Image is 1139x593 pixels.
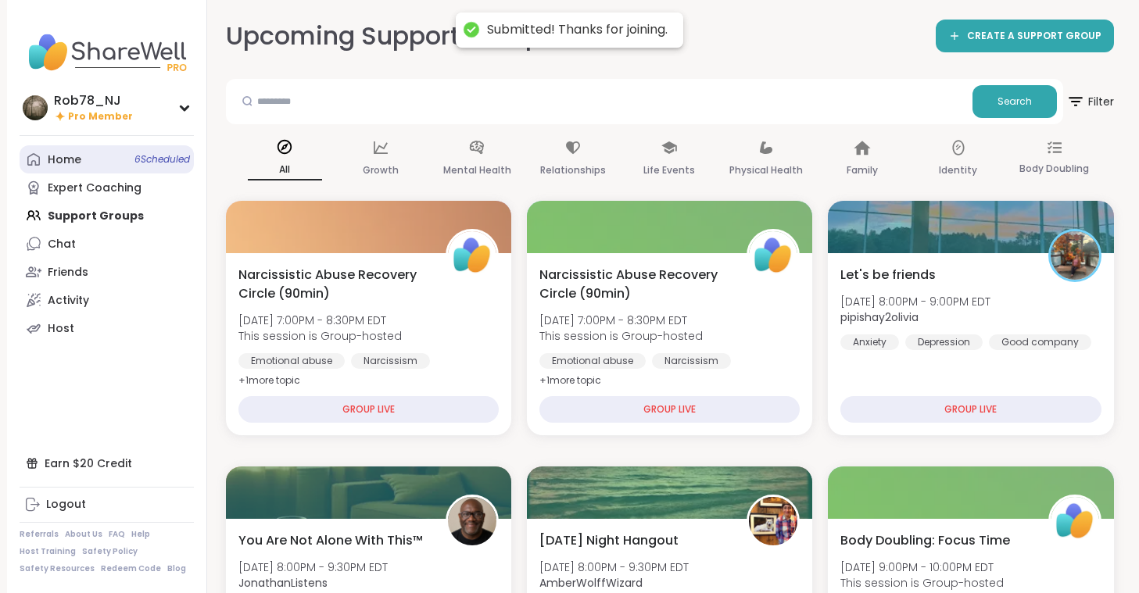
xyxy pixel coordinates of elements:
a: Activity [20,286,194,314]
div: Earn $20 Credit [20,449,194,477]
div: Chat [48,237,76,252]
div: GROUP LIVE [840,396,1101,423]
img: pipishay2olivia [1051,231,1099,280]
b: pipishay2olivia [840,309,919,325]
div: GROUP LIVE [238,396,499,423]
div: Depression [905,334,983,350]
div: Host [48,321,74,337]
b: AmberWolffWizard [539,575,643,591]
p: Physical Health [729,161,803,180]
span: [DATE] 7:00PM - 8:30PM EDT [238,313,402,328]
div: Narcissism [652,353,731,369]
div: Logout [46,497,86,513]
div: Narcissism [351,353,430,369]
a: Redeem Code [101,563,161,574]
a: Host Training [20,546,76,557]
a: Help [131,529,150,540]
div: Emotional abuse [539,353,646,369]
div: Anxiety [840,334,899,350]
span: [DATE] 7:00PM - 8:30PM EDT [539,313,703,328]
p: Relationships [540,161,606,180]
span: Filter [1066,83,1114,120]
img: ShareWell [448,231,496,280]
span: This session is Group-hosted [238,328,402,344]
p: Family [847,161,878,180]
a: Friends [20,258,194,286]
a: Home6Scheduled [20,145,194,173]
div: Activity [48,293,89,309]
span: This session is Group-hosted [840,575,1004,591]
span: Narcissistic Abuse Recovery Circle (90min) [238,266,428,303]
div: Submitted! Thanks for joining. [487,22,668,38]
p: Life Events [643,161,695,180]
a: Logout [20,491,194,519]
a: About Us [65,529,102,540]
span: [DATE] 8:00PM - 9:30PM EDT [539,559,689,575]
a: Host [20,314,194,342]
button: Search [972,85,1057,118]
span: Pro Member [68,110,133,123]
h2: Upcoming Support Groups [226,19,556,54]
span: Narcissistic Abuse Recovery Circle (90min) [539,266,729,303]
span: [DATE] 8:00PM - 9:30PM EDT [238,559,388,575]
div: Emotional abuse [238,353,345,369]
a: Safety Policy [82,546,138,557]
span: [DATE] 8:00PM - 9:00PM EDT [840,294,990,309]
span: 6 Scheduled [134,153,190,166]
span: CREATE A SUPPORT GROUP [967,30,1101,43]
div: Rob78_NJ [54,92,133,109]
img: Rob78_NJ [23,95,48,120]
span: This session is Group-hosted [539,328,703,344]
div: GROUP LIVE [539,396,800,423]
span: Let's be friends [840,266,936,284]
img: ShareWell [1051,497,1099,545]
a: Referrals [20,529,59,540]
p: Identity [939,161,977,180]
b: JonathanListens [238,575,328,591]
span: Body Doubling: Focus Time [840,531,1010,550]
img: AmberWolffWizard [749,497,797,545]
div: Home [48,152,81,168]
img: ShareWell Nav Logo [20,25,194,80]
p: Mental Health [443,161,511,180]
span: You Are Not Alone With This™ [238,531,423,550]
button: Filter [1066,79,1114,124]
p: Growth [363,161,399,180]
div: Friends [48,265,88,280]
div: Expert Coaching [48,180,141,196]
span: Search [998,95,1032,109]
p: Body Doubling [1019,159,1089,178]
span: [DATE] 9:00PM - 10:00PM EDT [840,559,1004,575]
a: FAQ [109,529,125,540]
div: Good company [989,334,1091,350]
a: Safety Resources [20,563,95,574]
img: ShareWell [749,231,797,280]
img: JonathanListens [448,497,496,545]
a: Blog [167,563,186,574]
a: Chat [20,230,194,258]
a: Expert Coaching [20,173,194,202]
span: [DATE] Night Hangout [539,531,679,550]
a: CREATE A SUPPORT GROUP [936,20,1114,52]
p: All [248,160,322,180]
